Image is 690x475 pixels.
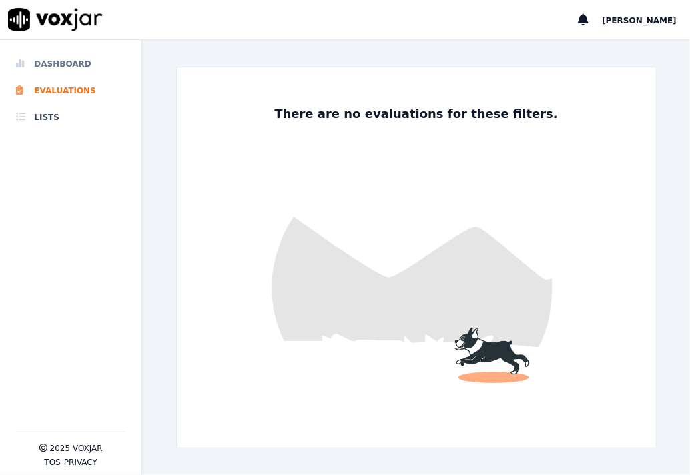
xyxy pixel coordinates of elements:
[64,457,97,468] button: Privacy
[50,443,103,454] p: 2025 Voxjar
[16,77,125,104] a: Evaluations
[177,67,656,448] img: fun dog
[8,8,103,31] img: voxjar logo
[16,51,125,77] a: Dashboard
[44,457,60,468] button: TOS
[602,12,690,28] button: [PERSON_NAME]
[269,105,563,123] p: There are no evaluations for these filters.
[602,16,677,25] span: [PERSON_NAME]
[16,104,125,131] a: Lists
